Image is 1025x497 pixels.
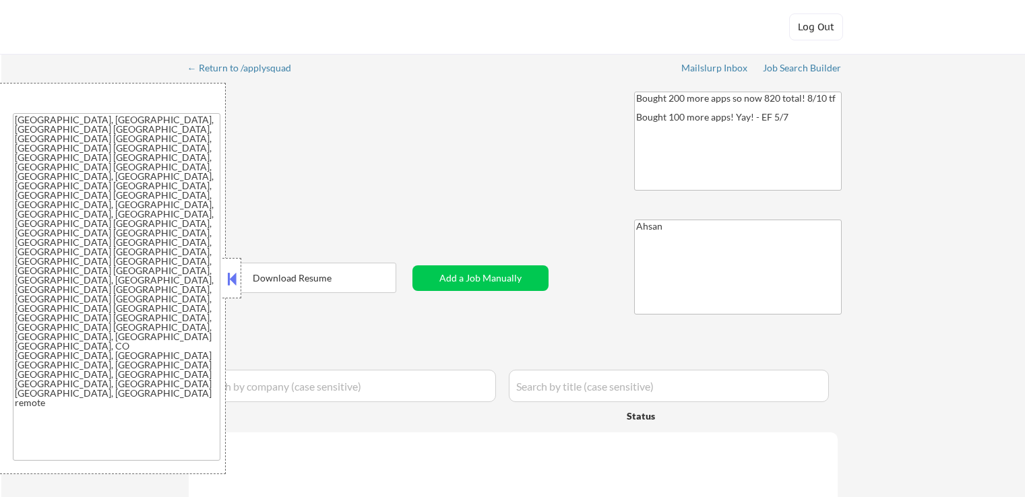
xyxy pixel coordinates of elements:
div: ← Return to /applysquad [187,63,304,73]
div: Mailslurp Inbox [681,63,749,73]
a: Job Search Builder [763,63,842,76]
div: Status [627,403,743,428]
a: ← Return to /applysquad [187,63,304,76]
input: Search by title (case sensitive) [509,370,829,402]
a: Mailslurp Inbox [681,63,749,76]
div: Job Search Builder [763,63,842,73]
input: Search by company (case sensitive) [193,370,496,402]
button: Download Resume [189,263,396,293]
button: Log Out [789,13,843,40]
button: Add a Job Manually [412,265,549,291]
